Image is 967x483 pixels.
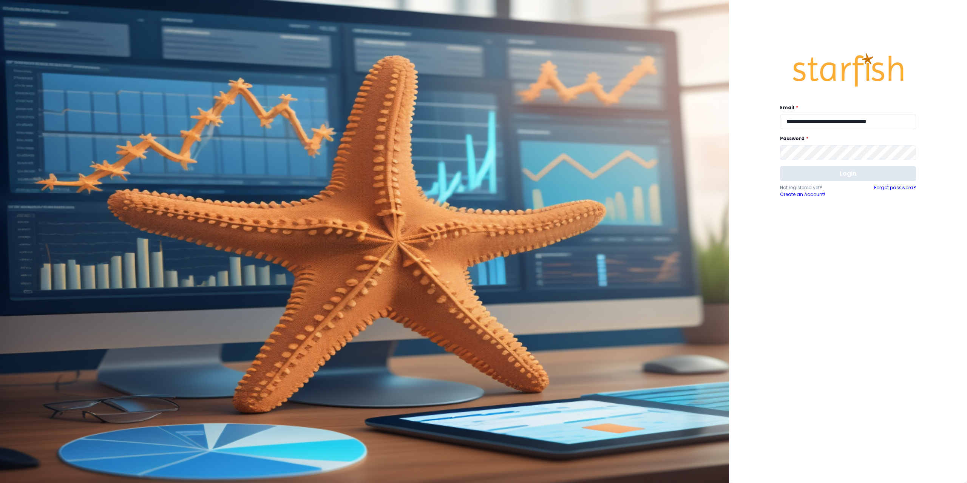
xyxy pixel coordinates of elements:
[874,184,916,198] a: Forgot password?
[780,135,911,142] label: Password
[780,166,916,181] button: Login
[780,184,848,191] p: Not registered yet?
[791,46,905,94] img: Logo.42cb71d561138c82c4ab.png
[780,104,911,111] label: Email
[780,191,848,198] a: Create an Account!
